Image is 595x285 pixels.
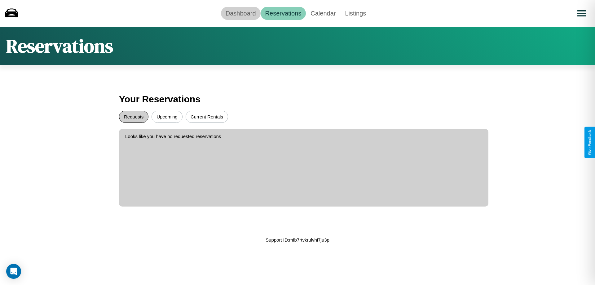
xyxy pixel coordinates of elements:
[152,111,183,123] button: Upcoming
[221,7,261,20] a: Dashboard
[119,91,476,108] h3: Your Reservations
[306,7,340,20] a: Calendar
[119,111,148,123] button: Requests
[340,7,371,20] a: Listings
[186,111,228,123] button: Current Rentals
[261,7,306,20] a: Reservations
[588,130,592,155] div: Give Feedback
[6,33,113,59] h1: Reservations
[6,264,21,279] div: Open Intercom Messenger
[266,236,329,244] p: Support ID: mfb7rtvkrulvhi7ju3p
[125,132,482,140] p: Looks like you have no requested reservations
[573,5,590,22] button: Open menu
